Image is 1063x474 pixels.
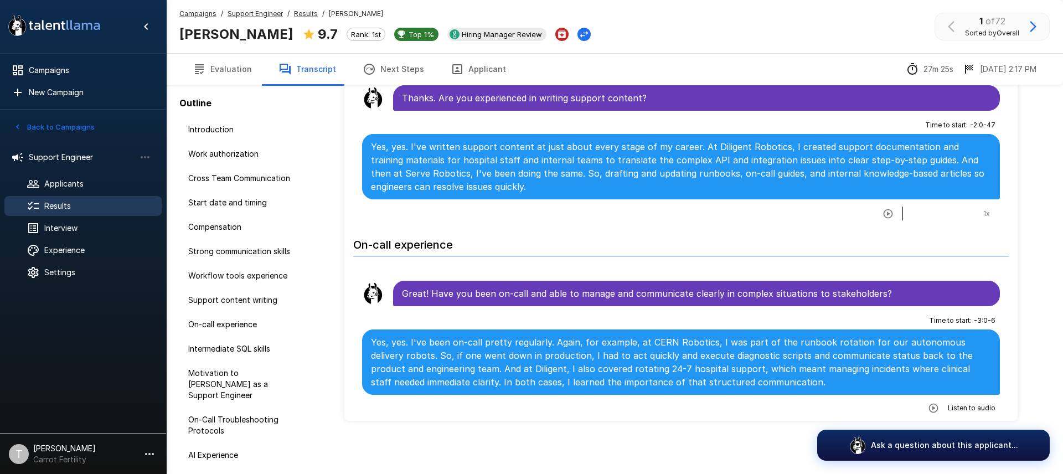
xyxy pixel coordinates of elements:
[188,295,299,306] span: Support content writing
[983,208,990,219] span: 1 x
[188,124,299,135] span: Introduction
[188,197,299,208] span: Start date and timing
[985,16,1005,27] span: of 72
[318,26,338,42] b: 9.7
[179,266,308,286] div: Workflow tools experience
[948,403,995,414] span: Listen to audio
[906,63,953,76] div: The time between starting and completing the interview
[577,28,591,41] button: Change Stage
[179,241,308,261] div: Strong communication skills
[228,9,283,18] u: Support Engineer
[179,9,216,18] u: Campaigns
[979,16,983,27] b: 1
[287,8,290,19] span: /
[188,173,299,184] span: Cross Team Communication
[179,193,308,213] div: Start date and timing
[447,28,546,41] div: View profile in Greenhouse
[970,120,995,131] span: -2 : 0-47
[179,363,308,405] div: Motivation to [PERSON_NAME] as a Support Engineer
[188,414,299,436] span: On-Call Troubleshooting Protocols
[188,246,299,257] span: Strong communication skills
[925,120,968,131] span: Time to start :
[978,205,995,223] button: 1x
[188,270,299,281] span: Workflow tools experience
[402,91,991,105] p: Thanks. Are you experienced in writing support content?
[179,54,265,85] button: Evaluation
[179,315,308,334] div: On-call experience
[179,410,308,441] div: On-Call Troubleshooting Protocols
[179,217,308,237] div: Compensation
[371,336,991,389] p: Yes, yes. I've been on-call pretty regularly. Again, for example, at CERN Robotics, I was part of...
[322,8,324,19] span: /
[188,343,299,354] span: Intermediate SQL skills
[329,8,383,19] span: [PERSON_NAME]
[349,54,437,85] button: Next Steps
[179,290,308,310] div: Support content writing
[179,120,308,140] div: Introduction
[188,319,299,330] span: On-call experience
[362,87,384,109] img: llama_clean.png
[974,315,995,326] span: -3 : 0-6
[347,30,385,39] span: Rank: 1st
[179,339,308,359] div: Intermediate SQL skills
[965,28,1019,39] span: Sorted by Overall
[362,282,384,305] img: llama_clean.png
[457,30,546,39] span: Hiring Manager Review
[179,168,308,188] div: Cross Team Communication
[371,140,991,193] p: Yes, yes. I've written support content at just about every stage of my career. At Diligent Roboti...
[980,64,1036,75] p: [DATE] 2:17 PM
[179,144,308,164] div: Work authorization
[929,315,972,326] span: Time to start :
[221,8,223,19] span: /
[353,227,1009,256] h6: On-call experience
[962,63,1036,76] div: The date and time when the interview was completed
[179,97,211,109] b: Outline
[849,436,866,454] img: logo_glasses@2x.png
[188,148,299,159] span: Work authorization
[188,368,299,401] span: Motivation to [PERSON_NAME] as a Support Engineer
[265,54,349,85] button: Transcript
[923,64,953,75] p: 27m 25s
[555,28,569,41] button: Archive Applicant
[437,54,519,85] button: Applicant
[817,430,1050,461] button: Ask a question about this applicant...
[404,30,438,39] span: Top 1%
[179,26,293,42] b: [PERSON_NAME]
[294,9,318,18] u: Results
[450,29,460,39] img: greenhouse_logo.jpeg
[402,287,991,300] p: Great! Have you been on-call and able to manage and communicate clearly in complex situations to ...
[188,221,299,233] span: Compensation
[871,440,1018,451] p: Ask a question about this applicant...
